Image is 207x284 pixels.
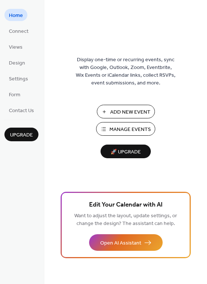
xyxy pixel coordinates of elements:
[4,72,33,84] a: Settings
[9,44,23,51] span: Views
[9,59,25,67] span: Design
[97,105,155,118] button: Add New Event
[9,107,34,115] span: Contact Us
[4,9,27,21] a: Home
[110,108,150,116] span: Add New Event
[89,200,163,210] span: Edit Your Calendar with AI
[4,128,38,141] button: Upgrade
[9,75,28,83] span: Settings
[100,239,141,247] span: Open AI Assistant
[9,28,28,35] span: Connect
[4,25,33,37] a: Connect
[4,104,38,116] a: Contact Us
[105,147,146,157] span: 🚀 Upgrade
[10,131,33,139] span: Upgrade
[4,41,27,53] a: Views
[9,91,20,99] span: Form
[4,88,25,100] a: Form
[89,234,163,251] button: Open AI Assistant
[109,126,151,134] span: Manage Events
[9,12,23,20] span: Home
[96,122,155,136] button: Manage Events
[101,145,151,158] button: 🚀 Upgrade
[74,211,177,229] span: Want to adjust the layout, update settings, or change the design? The assistant can help.
[4,56,30,69] a: Design
[76,56,176,87] span: Display one-time or recurring events, sync with Google, Outlook, Zoom, Eventbrite, Wix Events or ...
